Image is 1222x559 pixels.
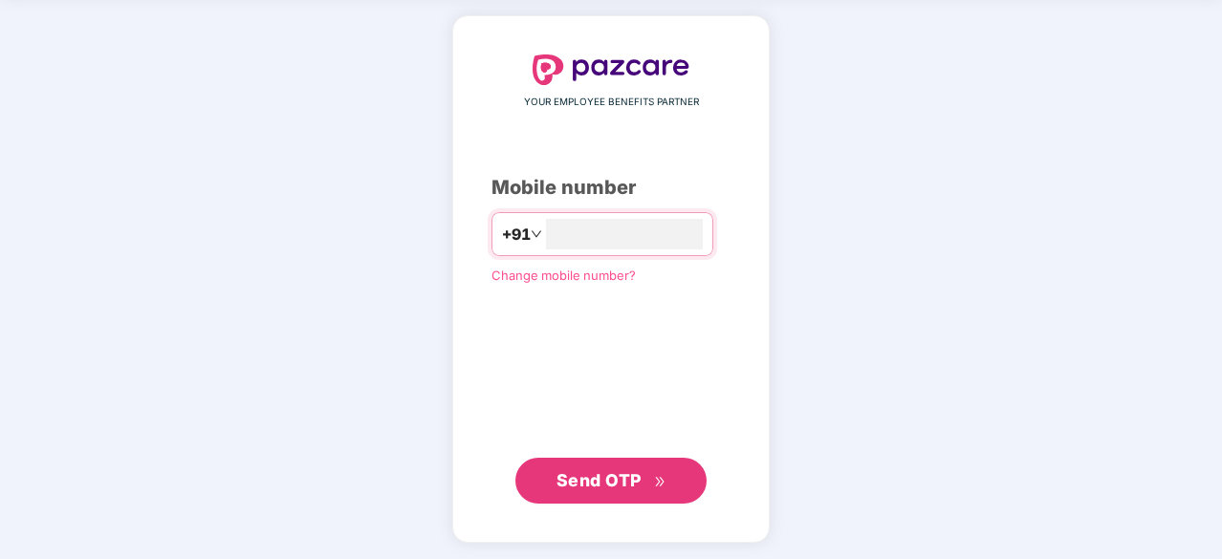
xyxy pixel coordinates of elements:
[491,173,731,203] div: Mobile number
[531,228,542,240] span: down
[502,223,531,247] span: +91
[491,268,636,283] a: Change mobile number?
[515,458,707,504] button: Send OTPdouble-right
[654,476,666,488] span: double-right
[524,95,699,110] span: YOUR EMPLOYEE BENEFITS PARTNER
[556,470,642,490] span: Send OTP
[533,54,689,85] img: logo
